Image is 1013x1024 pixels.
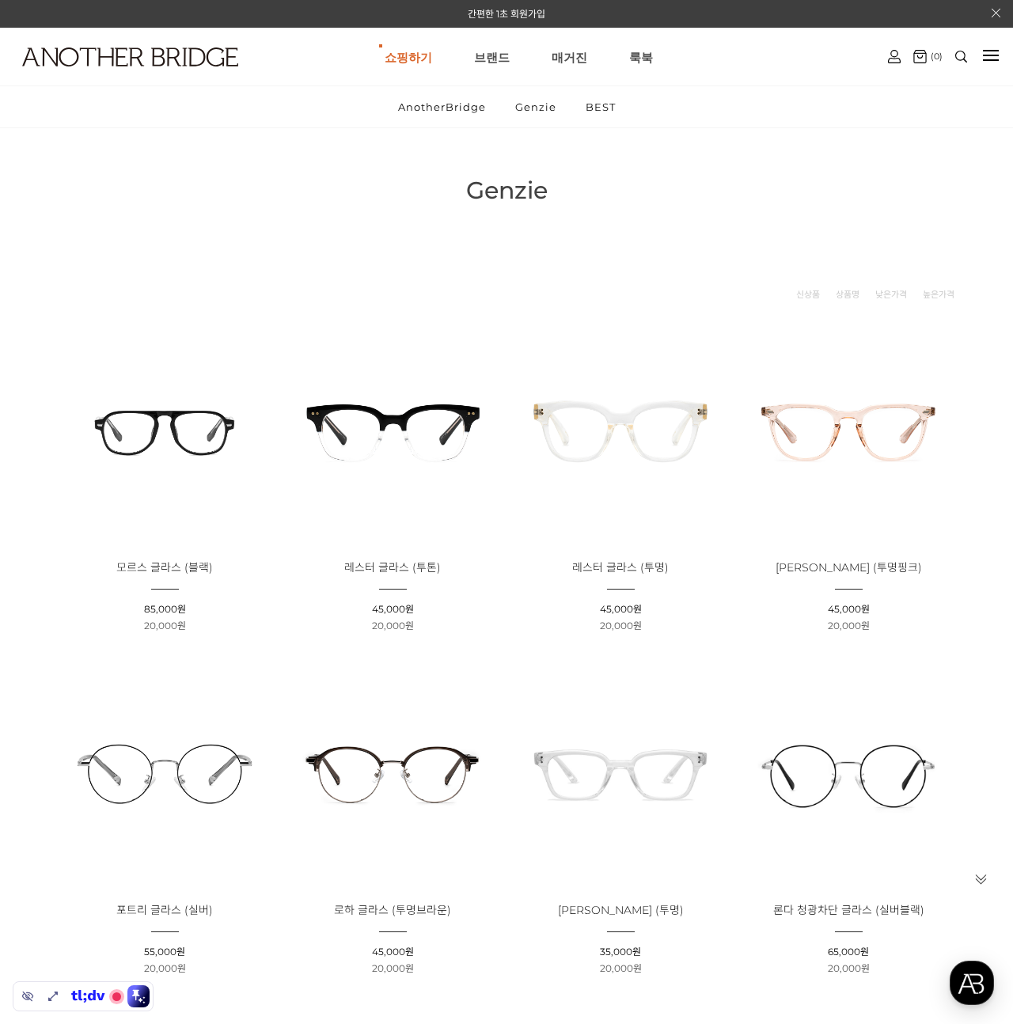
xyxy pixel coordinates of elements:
[572,562,669,574] a: 레스터 글라스 (투명)
[372,962,414,974] span: 20,000원
[927,51,943,62] span: (0)
[385,86,499,127] a: AnotherBridge
[116,905,213,916] a: 포트리 글라스 (실버)
[116,903,213,917] span: 포트리 글라스 (실버)
[558,905,684,916] a: [PERSON_NAME] (투명)
[344,562,441,574] a: 레스터 글라스 (투톤)
[558,903,684,917] span: [PERSON_NAME] (투명)
[372,620,414,631] span: 20,000원
[344,560,441,575] span: 레스터 글라스 (투톤)
[572,560,669,575] span: 레스터 글라스 (투명)
[955,51,967,63] img: search
[116,562,213,574] a: 모르스 글라스 (블랙)
[773,903,924,917] span: 론다 청광차단 글라스 (실버블랙)
[600,603,642,615] span: 45,000원
[913,50,943,63] a: (0)
[552,28,587,85] a: 매거진
[372,946,414,958] span: 45,000원
[629,28,653,85] a: 룩북
[923,286,954,302] a: 높은가격
[466,176,548,205] span: Genzie
[512,322,729,539] img: 레스터 글라스 - 투명 안경 제품 이미지
[888,50,901,63] img: cart
[8,47,160,105] a: logo
[334,905,451,916] a: 로하 글라스 (투명브라운)
[572,86,629,127] a: BEST
[56,322,273,539] img: 모르스 글라스 블랙 - 블랙 컬러의 세련된 안경 이미지
[836,286,859,302] a: 상품명
[385,28,432,85] a: 쇼핑하기
[144,946,185,958] span: 55,000원
[144,620,186,631] span: 20,000원
[144,962,186,974] span: 20,000원
[284,322,501,539] img: 레스터 글라스 투톤 - 세련된 투톤 안경 제품 이미지
[828,946,869,958] span: 65,000원
[56,665,273,882] img: 포트리 글라스 - 실버 안경 이미지
[474,28,510,85] a: 브랜드
[284,665,501,882] img: 로하 글라스 투명브라운 - 세련된 디자인의 안경 이미지
[334,903,451,917] span: 로하 글라스 (투명브라운)
[828,620,870,631] span: 20,000원
[600,620,642,631] span: 20,000원
[22,47,238,66] img: logo
[776,560,922,575] span: [PERSON_NAME] (투명핑크)
[600,962,642,974] span: 20,000원
[828,962,870,974] span: 20,000원
[913,50,927,63] img: cart
[828,603,870,615] span: 45,000원
[468,8,545,20] a: 간편한 1초 회원가입
[773,905,924,916] a: 론다 청광차단 글라스 (실버블랙)
[776,562,922,574] a: [PERSON_NAME] (투명핑크)
[502,86,570,127] a: Genzie
[875,286,907,302] a: 낮은가격
[372,603,414,615] span: 45,000원
[600,946,641,958] span: 35,000원
[740,665,957,882] img: 론다 청광차단 글라스 실버블랙 제품 이미지
[144,603,186,615] span: 85,000원
[512,665,729,882] img: 페르니 글라스 투명 제품 이미지
[740,322,957,539] img: 애크런 글라스 - 투명핑크 안경 제품 이미지
[796,286,820,302] a: 신상품
[116,560,213,575] span: 모르스 글라스 (블랙)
